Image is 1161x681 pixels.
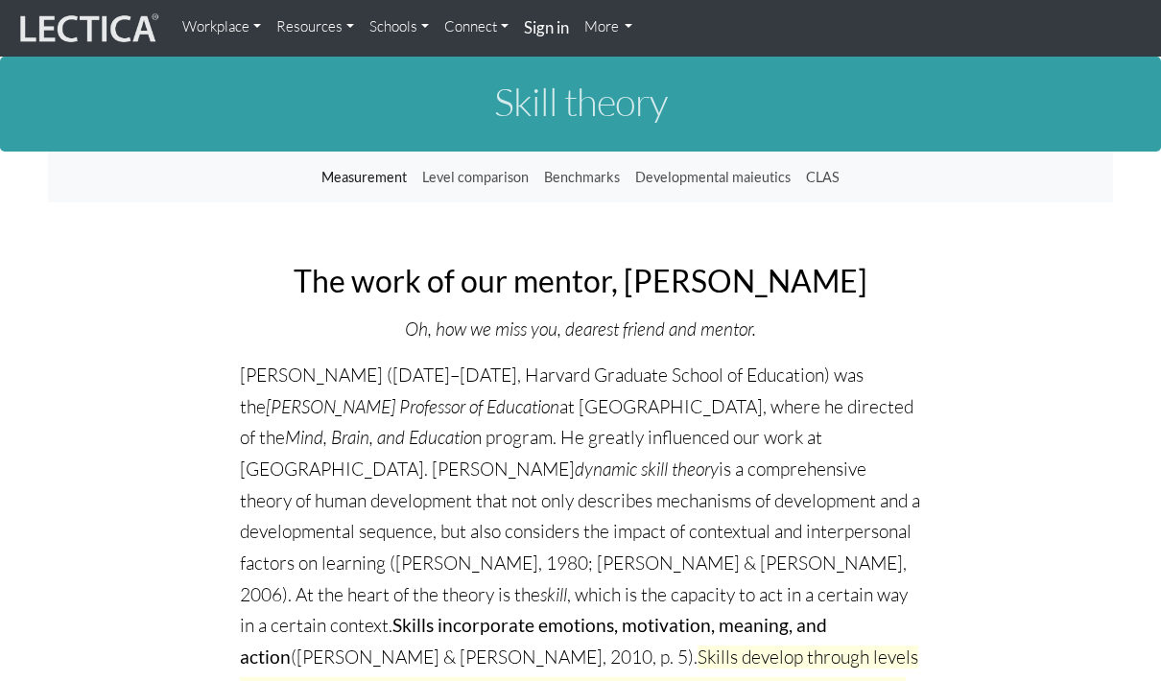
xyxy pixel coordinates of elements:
i: Oh, how we miss you, dearest friend and mentor. [405,317,756,340]
img: lecticalive [15,11,159,47]
strong: Skills incorporate emotions, motivation, meaning, and action [240,614,827,668]
a: Level comparison [415,159,536,196]
a: Workplace [175,8,269,46]
a: Connect [437,8,516,46]
a: Developmental maieutics [628,159,798,196]
h1: Skill theory [48,81,1113,123]
a: CLAS [798,159,847,196]
strong: Sign in [524,17,569,37]
a: Sign in [516,8,577,49]
h2: The work of our mentor, [PERSON_NAME] [240,264,921,297]
a: More [577,8,641,46]
i: Mind, Brain, and Educatio [285,426,472,449]
a: Benchmarks [536,159,628,196]
i: [PERSON_NAME] Professor of Education [266,395,559,418]
a: Schools [362,8,437,46]
i: skill [540,583,567,606]
i: dynamic skill theory [575,458,719,481]
a: Resources [269,8,362,46]
a: Measurement [314,159,415,196]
